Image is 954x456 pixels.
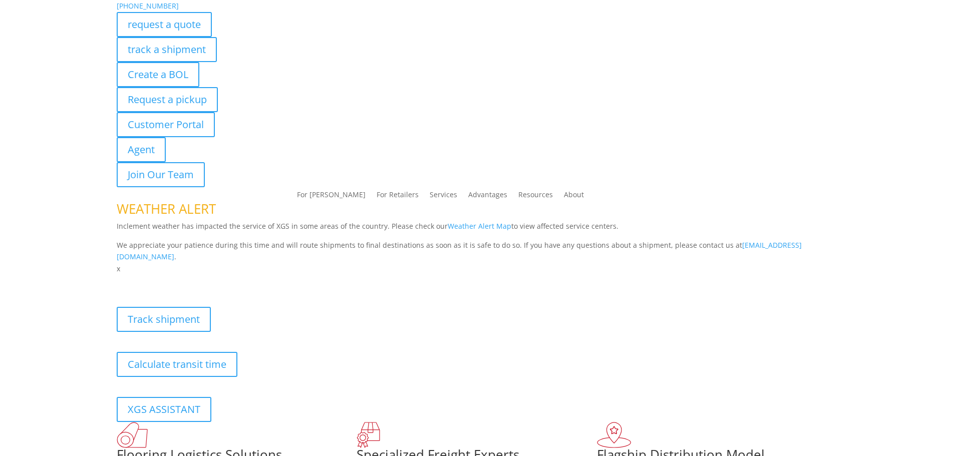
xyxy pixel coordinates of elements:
a: About [564,191,584,202]
a: request a quote [117,12,212,37]
img: xgs-icon-focused-on-flooring-red [357,422,380,448]
a: Join Our Team [117,162,205,187]
a: Agent [117,137,166,162]
img: xgs-icon-flagship-distribution-model-red [597,422,631,448]
a: Create a BOL [117,62,199,87]
a: Weather Alert Map [448,221,511,231]
span: WEATHER ALERT [117,200,216,218]
a: [PHONE_NUMBER] [117,1,179,11]
a: Track shipment [117,307,211,332]
a: XGS ASSISTANT [117,397,211,422]
p: Inclement weather has impacted the service of XGS in some areas of the country. Please check our ... [117,220,838,239]
img: xgs-icon-total-supply-chain-intelligence-red [117,422,148,448]
a: track a shipment [117,37,217,62]
b: Visibility, transparency, and control for your entire supply chain. [117,276,340,286]
a: For [PERSON_NAME] [297,191,366,202]
a: Request a pickup [117,87,218,112]
a: Calculate transit time [117,352,237,377]
a: Services [430,191,457,202]
p: x [117,263,838,275]
p: We appreciate your patience during this time and will route shipments to final destinations as so... [117,239,838,263]
a: Advantages [468,191,507,202]
a: Resources [518,191,553,202]
a: For Retailers [377,191,419,202]
a: Customer Portal [117,112,215,137]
